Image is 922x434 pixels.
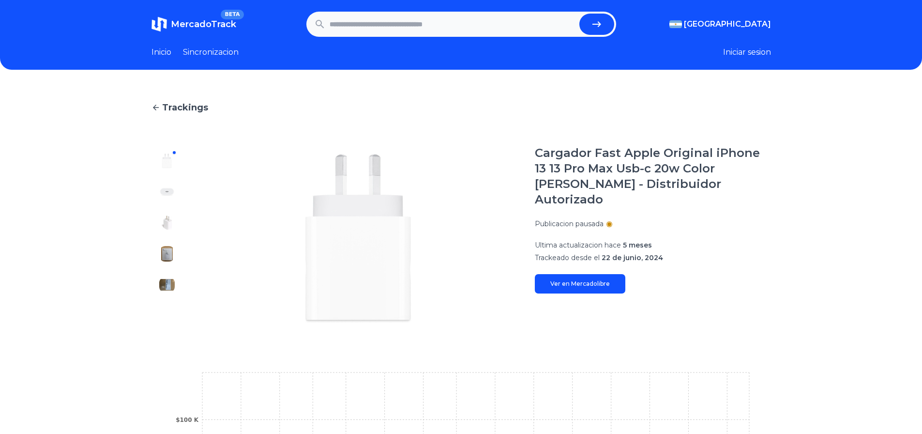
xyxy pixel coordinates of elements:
span: MercadoTrack [171,19,236,30]
p: Publicacion pausada [535,219,604,229]
img: Cargador Fast Apple Original iPhone 13 13 Pro Max Usb-c 20w Color Blanco - Distribuidor Autorizado [159,277,175,293]
span: BETA [221,10,243,19]
img: Cargador Fast Apple Original iPhone 13 13 Pro Max Usb-c 20w Color Blanco - Distribuidor Autorizado [159,215,175,231]
span: Trackeado desde el [535,253,600,262]
button: [GEOGRAPHIC_DATA] [669,18,771,30]
h1: Cargador Fast Apple Original iPhone 13 13 Pro Max Usb-c 20w Color [PERSON_NAME] - Distribuidor Au... [535,145,771,207]
a: Inicio [151,46,171,58]
span: 5 meses [623,241,652,249]
tspan: $100 K [176,417,199,423]
a: Trackings [151,101,771,114]
span: 22 de junio, 2024 [602,253,663,262]
img: Cargador Fast Apple Original iPhone 13 13 Pro Max Usb-c 20w Color Blanco - Distribuidor Autorizado [202,145,515,331]
span: Trackings [162,101,208,114]
img: Argentina [669,20,682,28]
span: Ultima actualizacion hace [535,241,621,249]
a: Ver en Mercadolibre [535,274,625,294]
img: Cargador Fast Apple Original iPhone 13 13 Pro Max Usb-c 20w Color Blanco - Distribuidor Autorizado [159,246,175,262]
a: Sincronizacion [183,46,239,58]
img: Cargador Fast Apple Original iPhone 13 13 Pro Max Usb-c 20w Color Blanco - Distribuidor Autorizado [159,184,175,200]
button: Iniciar sesion [723,46,771,58]
img: Cargador Fast Apple Original iPhone 13 13 Pro Max Usb-c 20w Color Blanco - Distribuidor Autorizado [159,308,175,324]
span: [GEOGRAPHIC_DATA] [684,18,771,30]
a: MercadoTrackBETA [151,16,236,32]
img: MercadoTrack [151,16,167,32]
img: Cargador Fast Apple Original iPhone 13 13 Pro Max Usb-c 20w Color Blanco - Distribuidor Autorizado [159,153,175,169]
